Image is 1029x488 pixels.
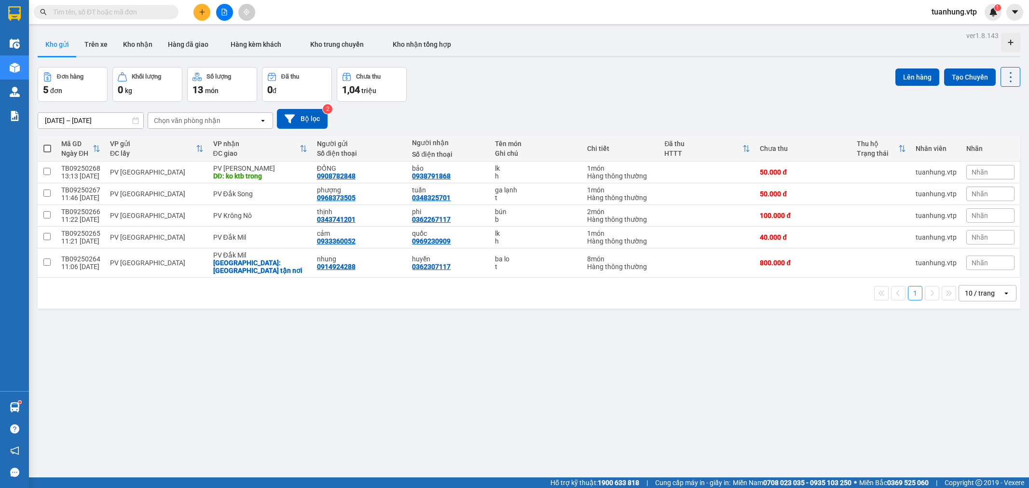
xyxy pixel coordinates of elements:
div: VP nhận [213,140,300,148]
span: Miền Bắc [859,477,929,488]
button: Chưa thu1,04 triệu [337,67,407,102]
div: PV [GEOGRAPHIC_DATA] [110,233,203,241]
div: Đã thu [664,140,742,148]
img: warehouse-icon [10,87,20,97]
div: Người nhận [412,139,485,147]
input: Select a date range. [38,113,143,128]
div: 8 món [587,255,655,263]
div: HTTT [664,149,742,157]
span: đ [273,87,276,95]
div: PV Đắk Mil [213,233,307,241]
div: t [495,194,577,202]
div: tuanhung.vtp [916,233,957,241]
span: Nhãn [972,168,988,176]
div: 0908782848 [317,172,356,180]
div: thịnh [317,208,403,216]
div: ga lạnh [495,186,577,194]
img: warehouse-icon [10,39,20,49]
img: warehouse-icon [10,402,20,412]
th: Toggle SortBy [208,136,312,162]
div: 0968373505 [317,194,356,202]
span: Hàng kèm khách [231,41,281,48]
div: Thu hộ [857,140,898,148]
span: Kho trung chuyển [310,41,364,48]
button: Đơn hàng5đơn [38,67,108,102]
span: question-circle [10,424,19,434]
div: PV Đắk Mil [213,251,307,259]
div: Hàng thông thường [587,263,655,271]
button: Bộ lọc [277,109,328,129]
span: Nhãn [972,233,988,241]
span: kg [125,87,132,95]
div: 0362267117 [412,216,451,223]
div: bảo [412,164,485,172]
div: Chi tiết [587,145,655,152]
div: TB09250264 [61,255,100,263]
span: file-add [221,9,228,15]
div: Ngày ĐH [61,149,93,157]
svg: open [1002,289,1010,297]
div: PV Đắk Song [213,190,307,198]
button: Số lượng13món [187,67,257,102]
div: h [495,237,577,245]
div: 1 món [587,186,655,194]
div: 0938791868 [412,172,451,180]
div: Tạo kho hàng mới [1001,33,1020,52]
sup: 2 [323,104,332,114]
strong: 0708 023 035 - 0935 103 250 [763,479,851,487]
button: Khối lượng0kg [112,67,182,102]
div: Số điện thoại [412,150,485,158]
div: Đã thu [281,73,299,80]
img: solution-icon [10,111,20,121]
div: Đơn hàng [57,73,83,80]
span: caret-down [1011,8,1019,16]
div: bún [495,208,577,216]
div: 1 món [587,164,655,172]
button: Kho gửi [38,33,77,56]
div: tuấn [412,186,485,194]
div: Số điện thoại [317,149,403,157]
div: 50.000 đ [760,190,847,198]
button: Kho nhận [115,33,160,56]
span: 5 [43,84,48,95]
div: Hàng thông thường [587,216,655,223]
th: Toggle SortBy [852,136,910,162]
div: tuanhung.vtp [916,259,957,267]
div: ĐC giao [213,149,300,157]
div: 0914924288 [317,263,356,271]
img: warehouse-icon [10,63,20,73]
div: Nhân viên [916,145,957,152]
div: 11:06 [DATE] [61,263,100,271]
span: 0 [118,84,123,95]
div: ĐỒNG [317,164,403,172]
span: plus [199,9,206,15]
div: 0933360052 [317,237,356,245]
div: VP gửi [110,140,195,148]
div: ba lo [495,255,577,263]
button: Đã thu0đ [262,67,332,102]
div: TB09250268 [61,164,100,172]
div: 0969230909 [412,237,451,245]
div: 800.000 đ [760,259,847,267]
div: Chưa thu [356,73,381,80]
span: Kho nhận tổng hợp [393,41,451,48]
span: notification [10,446,19,455]
img: logo-vxr [8,6,21,21]
button: Tạo Chuyến [944,68,996,86]
th: Toggle SortBy [56,136,105,162]
span: 13 [192,84,203,95]
div: Hàng thông thường [587,194,655,202]
div: Người gửi [317,140,403,148]
div: lk [495,164,577,172]
span: | [936,477,937,488]
strong: 0369 525 060 [887,479,929,487]
button: Hàng đã giao [160,33,216,56]
div: h [495,172,577,180]
div: Hàng thông thường [587,172,655,180]
div: PV [GEOGRAPHIC_DATA] [110,168,203,176]
span: Nhãn [972,190,988,198]
button: Lên hàng [895,68,939,86]
span: món [205,87,219,95]
div: Khối lượng [132,73,161,80]
span: Nhãn [972,212,988,219]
